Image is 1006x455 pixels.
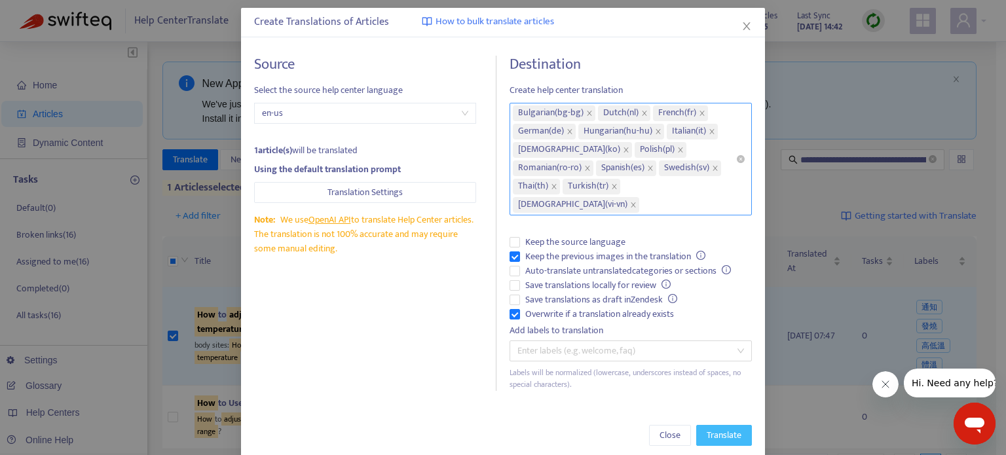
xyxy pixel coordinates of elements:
[655,128,661,135] span: close
[677,147,684,153] span: close
[647,165,654,172] span: close
[584,165,591,172] span: close
[649,425,691,446] button: Close
[567,128,573,135] span: close
[904,369,996,397] iframe: 会社からのメッセージ
[741,21,752,31] span: close
[254,182,476,203] button: Translation Settings
[568,179,608,194] span: Turkish ( tr )
[664,160,709,176] span: Swedish ( sv )
[630,202,637,208] span: close
[254,212,275,227] span: Note:
[584,124,652,139] span: Hungarian ( hu-hu )
[603,105,639,121] span: Dutch ( nl )
[707,428,741,443] span: Translate
[872,371,899,397] iframe: メッセージを閉じる
[308,212,351,227] a: OpenAI API
[518,124,564,139] span: German ( de )
[422,14,554,29] a: How to bulk translate articles
[254,143,476,158] div: will be translated
[699,110,705,117] span: close
[254,143,292,158] strong: 1 article(s)
[586,110,593,117] span: close
[518,105,584,121] span: Bulgarian ( bg-bg )
[551,183,557,190] span: close
[739,19,754,33] button: Close
[520,278,676,293] span: Save translations locally for review
[641,110,648,117] span: close
[327,185,403,200] span: Translation Settings
[254,162,476,177] div: Using the default translation prompt
[668,294,677,303] span: info-circle
[518,160,582,176] span: Romanian ( ro-ro )
[254,14,752,30] div: Create Translations of Articles
[254,213,476,256] div: We use to translate Help Center articles. The translation is not 100% accurate and may require so...
[518,197,627,213] span: [DEMOGRAPHIC_DATA] ( vi-vn )
[510,323,752,338] div: Add labels to translation
[672,124,706,139] span: Italian ( it )
[954,403,996,445] iframe: メッセージングウィンドウを開くボタン
[696,251,705,260] span: info-circle
[709,128,715,135] span: close
[510,83,752,98] span: Create help center translation
[623,147,629,153] span: close
[510,56,752,73] h4: Destination
[722,265,731,274] span: info-circle
[601,160,644,176] span: Spanish ( es )
[262,103,468,123] span: en-us
[737,155,745,163] span: close-circle
[658,105,696,121] span: French ( fr )
[611,183,618,190] span: close
[520,264,736,278] span: Auto-translate untranslated categories or sections
[520,293,682,307] span: Save translations as draft in Zendesk
[520,307,679,321] span: Overwrite if a translation already exists
[660,428,680,443] span: Close
[510,367,752,391] div: Labels will be normalized (lowercase, underscores instead of spaces, no special characters).
[254,56,476,73] h4: Source
[520,249,711,264] span: Keep the previous images in the translation
[518,179,548,194] span: Thai ( th )
[422,16,432,27] img: image-link
[436,14,554,29] span: How to bulk translate articles
[696,425,752,446] button: Translate
[520,235,631,249] span: Keep the source language
[8,9,94,20] span: Hi. Need any help?
[661,280,671,289] span: info-circle
[518,142,620,158] span: [DEMOGRAPHIC_DATA] ( ko )
[254,83,476,98] span: Select the source help center language
[640,142,675,158] span: Polish ( pl )
[712,165,718,172] span: close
